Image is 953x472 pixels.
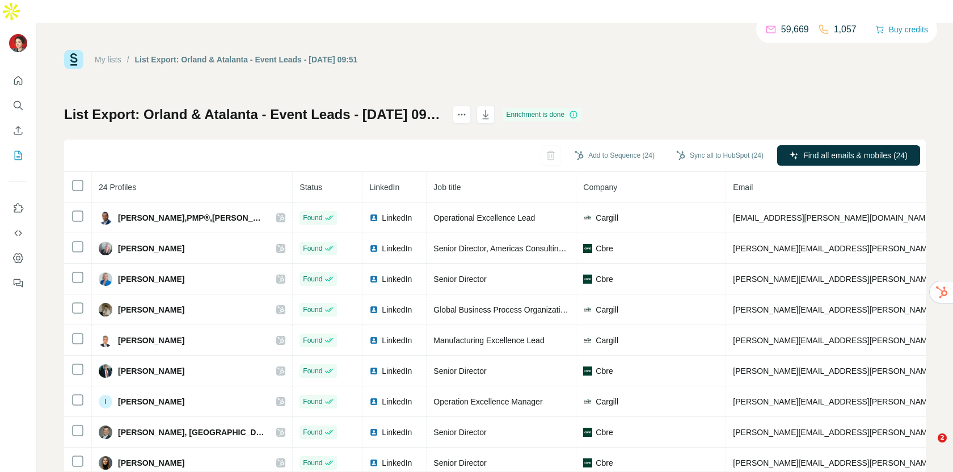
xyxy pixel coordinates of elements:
[583,458,592,467] img: company-logo
[303,335,322,345] span: Found
[433,428,486,437] span: Senior Director
[99,272,112,286] img: Avatar
[596,457,613,469] span: Cbre
[583,366,592,376] img: company-logo
[503,108,581,121] div: Enrichment is done
[382,212,412,224] span: LinkedIn
[583,305,592,314] img: company-logo
[64,106,442,124] h1: List Export: Orland & Atalanta - Event Leads - [DATE] 09:51
[303,305,322,315] span: Found
[99,364,112,378] img: Avatar
[803,150,908,161] span: Find all emails & mobiles (24)
[99,425,112,439] img: Avatar
[875,22,928,37] button: Buy credits
[9,248,27,268] button: Dashboard
[382,273,412,285] span: LinkedIn
[9,70,27,91] button: Quick start
[834,23,857,36] p: 1,057
[596,365,613,377] span: Cbre
[596,212,618,224] span: Cargill
[118,273,184,285] span: [PERSON_NAME]
[64,50,83,69] img: Surfe Logo
[127,54,129,65] li: /
[99,303,112,317] img: Avatar
[303,458,322,468] span: Found
[596,335,618,346] span: Cargill
[118,365,184,377] span: [PERSON_NAME]
[99,395,112,408] div: I
[118,335,184,346] span: [PERSON_NAME]
[596,427,613,438] span: Cbre
[369,305,378,314] img: LinkedIn logo
[433,336,544,345] span: Manufacturing Excellence Lead
[95,55,121,64] a: My lists
[583,428,592,437] img: company-logo
[433,305,747,314] span: Global Business Process Organization Leader at [PERSON_NAME] Cocoa & Chocolates
[914,433,942,461] iframe: Intercom live chat
[99,456,112,470] img: Avatar
[583,336,592,345] img: company-logo
[99,211,112,225] img: Avatar
[135,54,358,65] div: List Export: Orland & Atalanta - Event Leads - [DATE] 09:51
[118,304,184,315] span: [PERSON_NAME]
[9,120,27,141] button: Enrich CSV
[118,457,184,469] span: [PERSON_NAME]
[369,366,378,376] img: LinkedIn logo
[596,396,618,407] span: Cargill
[118,427,265,438] span: [PERSON_NAME], [GEOGRAPHIC_DATA]
[668,147,771,164] button: Sync all to HubSpot (24)
[433,213,535,222] span: Operational Excellence Lead
[733,183,753,192] span: Email
[118,243,184,254] span: [PERSON_NAME]
[9,34,27,52] img: Avatar
[382,365,412,377] span: LinkedIn
[382,335,412,346] span: LinkedIn
[9,198,27,218] button: Use Surfe on LinkedIn
[583,244,592,253] img: company-logo
[583,397,592,406] img: company-logo
[369,428,378,437] img: LinkedIn logo
[369,183,399,192] span: LinkedIn
[369,397,378,406] img: LinkedIn logo
[9,95,27,116] button: Search
[118,212,265,224] span: [PERSON_NAME],PMP®,[PERSON_NAME]
[303,427,322,437] span: Found
[596,243,613,254] span: Cbre
[118,396,184,407] span: [PERSON_NAME]
[583,183,617,192] span: Company
[382,457,412,469] span: LinkedIn
[433,275,486,284] span: Senior Director
[382,304,412,315] span: LinkedIn
[433,183,461,192] span: Job title
[583,213,592,222] img: company-logo
[453,106,471,124] button: actions
[303,274,322,284] span: Found
[433,458,486,467] span: Senior Director
[300,183,322,192] span: Status
[99,334,112,347] img: Avatar
[303,243,322,254] span: Found
[382,243,412,254] span: LinkedIn
[567,147,663,164] button: Add to Sequence (24)
[369,336,378,345] img: LinkedIn logo
[777,145,920,166] button: Find all emails & mobiles (24)
[596,304,618,315] span: Cargill
[99,183,136,192] span: 24 Profiles
[733,213,933,222] span: [EMAIL_ADDRESS][PERSON_NAME][DOMAIN_NAME]
[9,273,27,293] button: Feedback
[433,366,486,376] span: Senior Director
[433,244,660,253] span: Senior Director, Americas Consulting | Change & Transformation
[99,242,112,255] img: Avatar
[9,145,27,166] button: My lists
[583,275,592,284] img: company-logo
[9,223,27,243] button: Use Surfe API
[369,458,378,467] img: LinkedIn logo
[369,213,378,222] img: LinkedIn logo
[433,397,542,406] span: Operation Excellence Manager
[369,244,378,253] img: LinkedIn logo
[596,273,613,285] span: Cbre
[369,275,378,284] img: LinkedIn logo
[382,427,412,438] span: LinkedIn
[303,213,322,223] span: Found
[781,23,809,36] p: 59,669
